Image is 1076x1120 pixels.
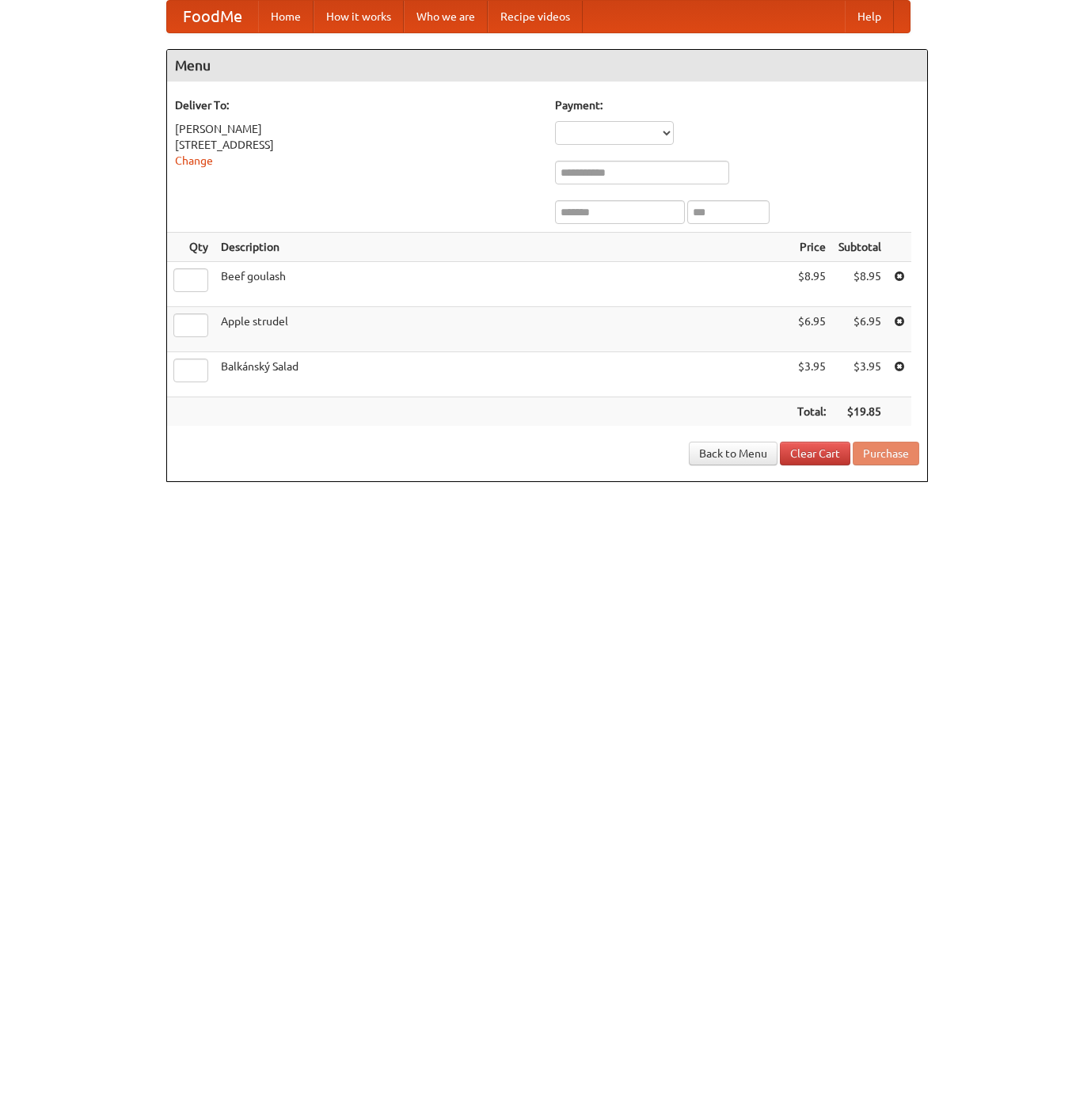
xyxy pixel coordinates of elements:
[791,262,832,307] td: $8.95
[215,233,791,262] th: Description
[845,1,894,32] a: Help
[314,1,404,32] a: How it works
[175,121,539,137] div: [PERSON_NAME]
[791,397,832,427] th: Total:
[832,262,888,307] td: $8.95
[175,154,213,167] a: Change
[167,50,927,82] h4: Menu
[167,233,215,262] th: Qty
[832,233,888,262] th: Subtotal
[258,1,314,32] a: Home
[215,262,791,307] td: Beef goulash
[404,1,488,32] a: Who we are
[791,352,832,397] td: $3.95
[689,442,778,465] a: Back to Menu
[791,233,832,262] th: Price
[215,307,791,352] td: Apple strudel
[832,307,888,352] td: $6.95
[555,97,919,113] h5: Payment:
[853,442,919,465] button: Purchase
[175,97,539,113] h5: Deliver To:
[215,352,791,397] td: Balkánský Salad
[832,352,888,397] td: $3.95
[780,442,850,465] a: Clear Cart
[832,397,888,427] th: $19.85
[167,1,258,32] a: FoodMe
[488,1,583,32] a: Recipe videos
[175,137,539,153] div: [STREET_ADDRESS]
[791,307,832,352] td: $6.95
